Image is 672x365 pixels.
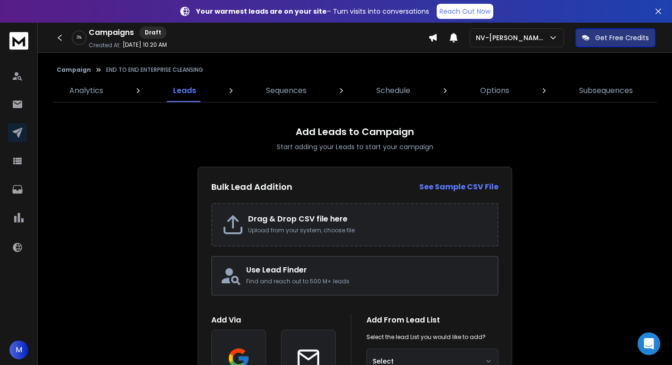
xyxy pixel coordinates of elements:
p: Subsequences [579,85,633,96]
a: Sequences [260,79,312,102]
button: Get Free Credits [575,28,655,47]
div: Draft [140,26,166,39]
p: NV-[PERSON_NAME] [476,33,548,42]
h2: Use Lead Finder [246,264,490,276]
h2: Bulk Lead Addition [211,180,292,194]
img: logo [9,32,28,50]
a: Analytics [64,79,109,102]
p: Start adding your Leads to start your campaign [277,142,433,152]
p: Upload from your system, choose file [248,227,488,234]
h2: Drag & Drop CSV file here [248,213,488,225]
p: Select the lead List you would like to add? [366,333,486,341]
h1: Add From Lead List [366,314,498,326]
p: 0 % [77,35,82,41]
p: END TO END ENTERPRISE CLEANSING [106,66,203,74]
p: [DATE] 10:20 AM [123,41,167,49]
p: – Turn visits into conversations [196,7,429,16]
p: Schedule [376,85,410,96]
p: Sequences [266,85,307,96]
p: Find and reach out to 500 M+ leads [246,278,490,285]
div: Open Intercom Messenger [638,332,660,355]
p: Analytics [69,85,103,96]
button: Campaign [57,66,91,74]
p: Get Free Credits [595,33,649,42]
h1: Add Via [211,314,336,326]
h1: Campaigns [89,27,134,38]
p: Options [480,85,509,96]
a: Schedule [371,79,416,102]
button: M [9,340,28,359]
h1: Add Leads to Campaign [296,125,414,138]
p: Created At: [89,42,121,49]
strong: Your warmest leads are on your site [196,7,327,16]
a: Subsequences [573,79,639,102]
a: Leads [167,79,202,102]
a: Reach Out Now [437,4,493,19]
a: See Sample CSV File [419,181,498,193]
p: Leads [173,85,196,96]
p: Reach Out Now [440,7,490,16]
a: Options [474,79,515,102]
